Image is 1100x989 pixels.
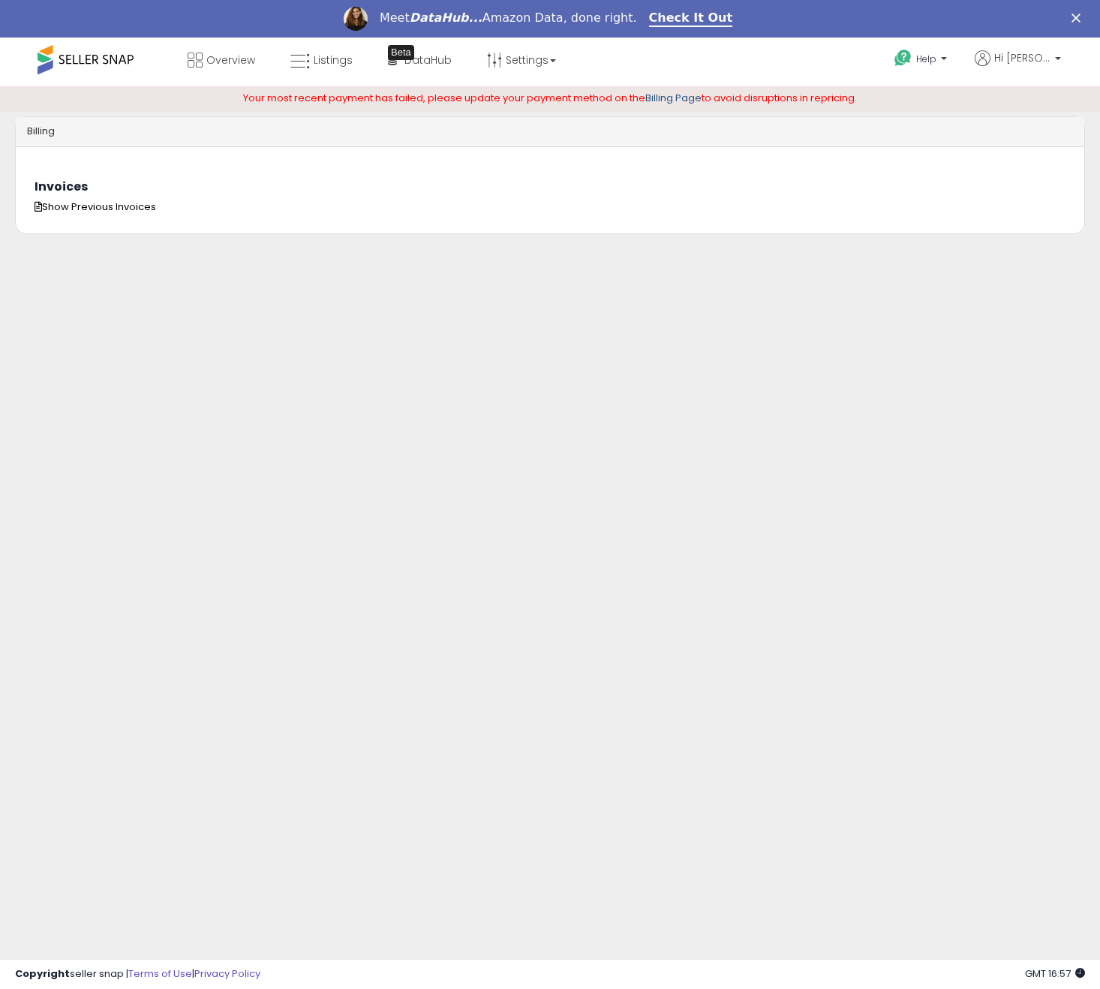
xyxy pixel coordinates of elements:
img: Profile image for Georgie [344,7,368,31]
span: Listings [314,53,353,68]
span: Overview [206,53,255,68]
i: DataHub... [410,11,482,25]
a: Check It Out [649,11,733,27]
a: Listings [279,38,364,83]
div: Tooltip anchor [388,45,414,60]
a: Overview [176,38,266,83]
i: Get Help [894,49,912,68]
span: Hi [PERSON_NAME] [994,50,1050,65]
div: Billing [16,117,1084,147]
span: DataHub [404,53,452,68]
span: Show Previous Invoices [35,200,156,214]
span: Your most recent payment has failed, please update your payment method on the to avoid disruption... [243,91,857,105]
a: Billing Page [645,91,702,105]
span: Help [916,53,936,65]
div: Meet Amazon Data, done right. [380,11,637,26]
a: Help [882,38,962,84]
h3: Invoices [35,180,1065,194]
a: DataHub [377,38,463,83]
a: Settings [476,38,567,83]
a: Hi [PERSON_NAME] [975,50,1061,84]
div: Close [1071,14,1086,23]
